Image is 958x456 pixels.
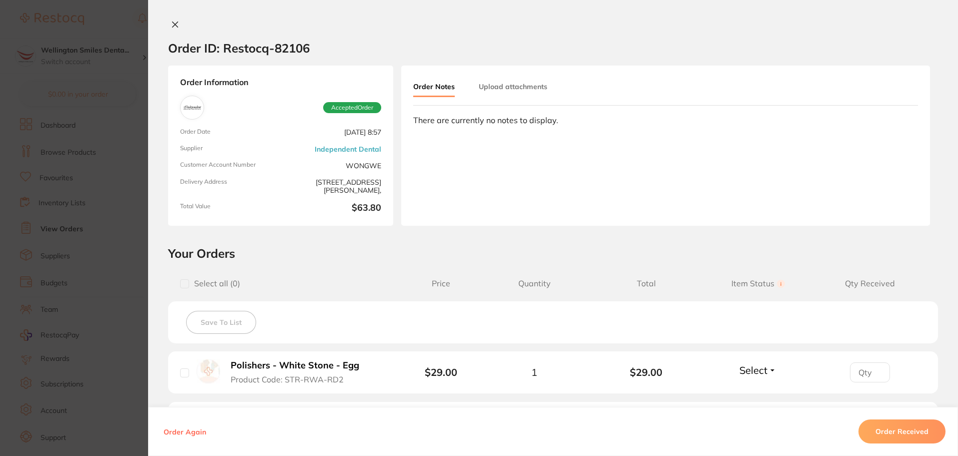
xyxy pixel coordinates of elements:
[413,116,918,125] div: There are currently no notes to display.
[315,145,381,153] a: Independent Dental
[231,360,359,371] b: Polishers - White Stone - Egg
[702,279,814,288] span: Item Status
[285,178,381,195] span: [STREET_ADDRESS][PERSON_NAME],
[858,419,945,443] button: Order Received
[168,41,310,56] h2: Order ID: Restocq- 82106
[15,15,185,191] div: message notification from Restocq, Just now. Hi Monica, Starting 11 August, we’re making some upd...
[197,359,220,383] img: Polishers - White Stone - Egg
[739,364,767,376] span: Select
[186,311,256,334] button: Save To List
[228,360,371,384] button: Polishers - White Stone - Egg Product Code: STR-RWA-RD2
[285,161,381,170] span: WONGWE
[478,279,590,288] span: Quantity
[531,366,537,378] span: 1
[180,203,277,214] span: Total Value
[44,105,178,154] div: We’re committed to ensuring a smooth transition for you! Our team is standing by to help you with...
[180,78,381,88] strong: Order Information
[850,362,890,382] input: Qty
[285,128,381,137] span: [DATE] 8:57
[479,78,547,96] button: Upload attachments
[180,145,277,153] span: Supplier
[44,22,178,100] div: Hi [PERSON_NAME], Starting [DATE], we’re making some updates to our product offerings on the Rest...
[285,203,381,214] b: $63.80
[180,178,277,195] span: Delivery Address
[590,366,702,378] b: $29.00
[161,427,209,436] button: Order Again
[180,161,277,170] span: Customer Account Number
[231,375,344,384] span: Product Code: STR-RWA-RD2
[44,176,178,185] p: Message from Restocq, sent Just now
[180,128,277,137] span: Order Date
[425,366,457,378] b: $29.00
[189,279,240,288] span: Select all ( 0 )
[590,279,702,288] span: Total
[413,78,455,97] button: Order Notes
[736,364,779,376] button: Select
[23,24,39,40] img: Profile image for Restocq
[814,279,926,288] span: Qty Received
[183,98,202,117] img: Independent Dental
[404,279,478,288] span: Price
[168,246,938,261] h2: Your Orders
[44,22,178,172] div: Message content
[44,159,178,218] div: Simply reply to this message and we’ll be in touch to guide you through these next steps. We are ...
[323,102,381,113] span: Accepted Order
